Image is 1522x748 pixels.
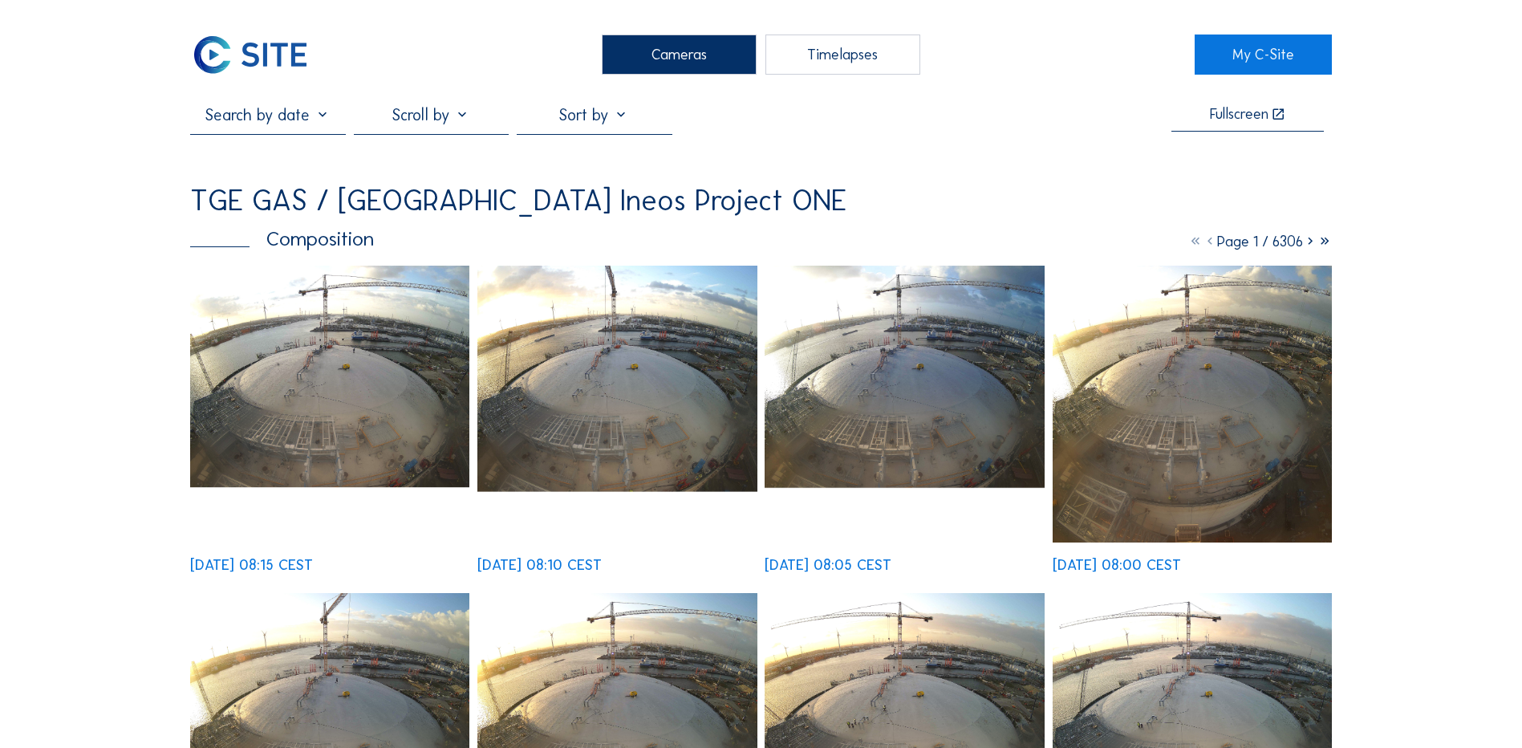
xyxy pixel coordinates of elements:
[1195,35,1332,75] a: My C-Site
[765,558,891,572] div: [DATE] 08:05 CEST
[765,35,920,75] div: Timelapses
[190,35,327,75] a: C-SITE Logo
[1053,558,1181,572] div: [DATE] 08:00 CEST
[765,266,1044,543] img: image_53213868
[602,35,757,75] div: Cameras
[190,105,345,124] input: Search by date 󰅀
[190,229,374,249] div: Composition
[190,266,469,543] img: image_53214133
[477,266,757,543] img: image_53213949
[1217,233,1303,250] span: Page 1 / 6306
[1210,107,1268,122] div: Fullscreen
[190,35,310,75] img: C-SITE Logo
[190,186,846,215] div: TGE GAS / [GEOGRAPHIC_DATA] Ineos Project ONE
[477,558,602,572] div: [DATE] 08:10 CEST
[1053,266,1332,543] img: image_53213701
[190,558,313,572] div: [DATE] 08:15 CEST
